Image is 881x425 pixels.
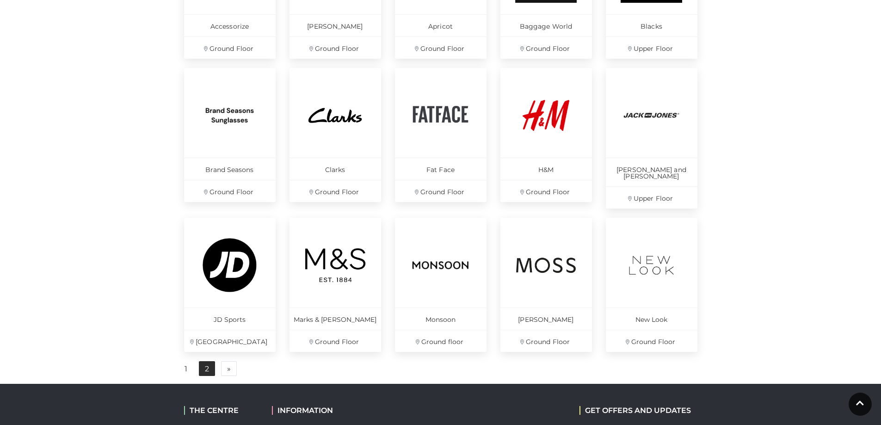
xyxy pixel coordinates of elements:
p: Ground Floor [290,330,381,352]
p: New Look [606,308,697,330]
p: Ground Floor [184,37,276,59]
a: New Look Ground Floor [606,218,697,352]
p: [PERSON_NAME] [500,308,592,330]
span: » [227,365,231,372]
p: H&M [500,158,592,180]
p: Upper Floor [606,37,697,59]
a: Next [221,361,237,376]
p: [PERSON_NAME] [290,14,381,37]
p: JD Sports [184,308,276,330]
p: [GEOGRAPHIC_DATA] [184,330,276,352]
p: Blacks [606,14,697,37]
p: Clarks [290,158,381,180]
p: Accessorize [184,14,276,37]
p: Ground Floor [290,180,381,202]
h2: THE CENTRE [184,406,258,415]
a: JD Sports [GEOGRAPHIC_DATA] [184,218,276,352]
a: 2 [199,361,215,376]
p: Ground Floor [395,180,487,202]
a: [PERSON_NAME] Ground Floor [500,218,592,352]
p: Baggage World [500,14,592,37]
a: [PERSON_NAME] and [PERSON_NAME] Upper Floor [606,68,697,209]
p: Ground floor [395,330,487,352]
p: Ground Floor [606,330,697,352]
p: Upper Floor [606,186,697,209]
a: H&M Ground Floor [500,68,592,202]
p: Ground Floor [290,37,381,59]
p: Marks & [PERSON_NAME] [290,308,381,330]
a: Fat Face Ground Floor [395,68,487,202]
p: Ground Floor [500,37,592,59]
a: 1 [179,362,193,376]
p: Ground Floor [184,180,276,202]
p: [PERSON_NAME] and [PERSON_NAME] [606,158,697,186]
p: Apricot [395,14,487,37]
a: Brand Seasons Ground Floor [184,68,276,202]
p: Ground Floor [500,180,592,202]
h2: INFORMATION [272,406,390,415]
p: Ground Floor [395,37,487,59]
a: Monsoon Ground floor [395,218,487,352]
h2: GET OFFERS AND UPDATES [579,406,691,415]
a: Marks & [PERSON_NAME] Ground Floor [290,218,381,352]
p: Fat Face [395,158,487,180]
p: Brand Seasons [184,158,276,180]
p: Monsoon [395,308,487,330]
a: Clarks Ground Floor [290,68,381,202]
p: Ground Floor [500,330,592,352]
